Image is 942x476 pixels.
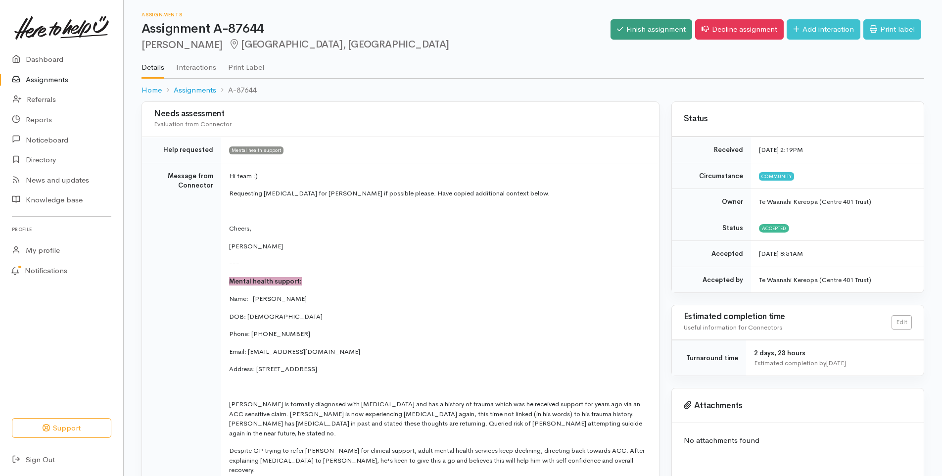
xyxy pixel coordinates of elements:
[229,189,647,198] p: Requesting [MEDICAL_DATA] for [PERSON_NAME] if possible please. Have copied additional context be...
[141,50,164,79] a: Details
[229,312,647,322] p: DOB: [DEMOGRAPHIC_DATA]
[672,215,751,241] td: Status
[229,277,302,286] span: Mental health support:
[863,19,921,40] a: Print label
[229,347,647,357] p: Email: [EMAIL_ADDRESS][DOMAIN_NAME]
[759,249,803,258] time: [DATE] 8:51AM
[611,19,692,40] a: Finish assignment
[754,358,912,368] div: Estimated completion by
[672,241,751,267] td: Accepted
[672,189,751,215] td: Owner
[142,137,221,163] td: Help requested
[759,224,789,232] span: Accepted
[229,241,647,251] p: [PERSON_NAME]
[229,294,647,304] p: Name: [PERSON_NAME]
[672,163,751,189] td: Circumstance
[141,39,611,50] h2: [PERSON_NAME]
[672,267,751,292] td: Accepted by
[751,267,924,292] td: Te Waanahi Kereopa (Centre 401 Trust)
[12,223,111,236] h6: Profile
[216,85,256,96] li: A-87644
[229,171,647,181] p: Hi team :)
[176,50,216,78] a: Interactions
[695,19,784,40] a: Decline assignment
[229,146,283,154] span: Mental health support
[672,137,751,163] td: Received
[759,197,871,206] span: Te Waanahi Kereopa (Centre 401 Trust)
[229,38,449,50] span: [GEOGRAPHIC_DATA], [GEOGRAPHIC_DATA]
[754,349,805,357] span: 2 days, 23 hours
[759,172,794,180] span: Community
[684,401,912,411] h3: Attachments
[684,435,912,446] p: No attachments found
[229,446,647,475] p: Despite GP trying to refer [PERSON_NAME] for clinical support, adult mental health services keep ...
[229,364,647,374] p: Address: [STREET_ADDRESS]
[684,323,782,332] span: Useful information for Connectors
[141,79,924,102] nav: breadcrumb
[892,315,912,330] a: Edit
[684,114,912,124] h3: Status
[229,224,647,234] p: Cheers,
[141,22,611,36] h1: Assignment A-87644
[141,12,611,17] h6: Assignments
[684,312,892,322] h3: Estimated completion time
[229,329,647,339] p: Phone: [PHONE_NUMBER]
[759,145,803,154] time: [DATE] 2:19PM
[229,259,647,269] p: ---
[12,418,111,438] button: Support
[174,85,216,96] a: Assignments
[154,109,647,119] h3: Needs assessment
[229,399,647,438] p: [PERSON_NAME] is formally diagnosed with [MEDICAL_DATA] and has a history of trauma which was he ...
[141,85,162,96] a: Home
[672,340,746,376] td: Turnaround time
[787,19,860,40] a: Add interaction
[826,359,846,367] time: [DATE]
[154,120,232,128] span: Evaluation from Connector
[228,50,264,78] a: Print Label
